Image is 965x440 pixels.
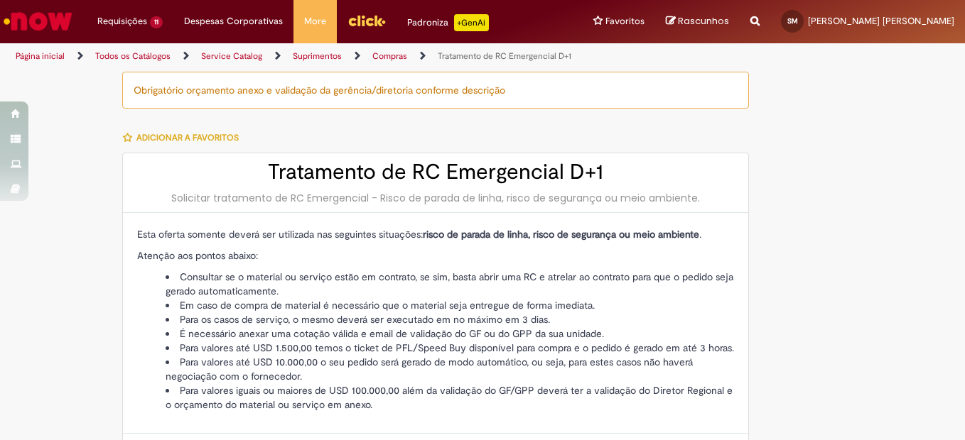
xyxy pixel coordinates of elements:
[347,10,386,31] img: click_logo_yellow_360x200.png
[293,50,342,62] a: Suprimentos
[11,43,632,70] ul: Trilhas de página
[423,228,699,241] strong: risco de parada de linha, risco de segurança ou meio ambiente
[184,14,283,28] span: Despesas Corporativas
[95,50,171,62] a: Todos os Catálogos
[166,270,734,298] li: Consultar se o material ou serviço estão em contrato, se sim, basta abrir uma RC e atrelar ao con...
[137,191,734,205] div: Solicitar tratamento de RC Emergencial - Risco de parada de linha, risco de segurança ou meio amb...
[166,326,734,341] li: É necessário anexar uma cotação válida e email de validação do GF ou do GPP da sua unidade.
[166,298,734,312] li: Em caso de compra de material é necessário que o material seja entregue de forma imediata.
[454,14,489,31] p: +GenAi
[122,72,749,109] div: Obrigatório orçamento anexo e validação da gerência/diretoria conforme descrição
[304,14,326,28] span: More
[678,14,729,28] span: Rascunhos
[97,14,147,28] span: Requisições
[201,50,262,62] a: Service Catalog
[808,15,954,27] span: [PERSON_NAME] [PERSON_NAME]
[137,248,734,263] p: Atenção aos pontos abaixo:
[136,132,239,143] span: Adicionar a Favoritos
[166,312,734,326] li: Para os casos de serviço, o mesmo deverá ser executado em no máximo em 3 dias.
[166,341,734,355] li: Para valores até USD 1.500,00 temos o ticket de PFL/Speed Buy disponível para compra e o pedido é...
[438,50,571,62] a: Tratamento de RC Emergencial D+1
[166,355,734,383] li: Para valores até USD 10.000,00 o seu pedido será gerado de modo automático, ou seja, para estes c...
[666,15,729,28] a: Rascunhos
[372,50,407,62] a: Compras
[787,16,798,26] span: SM
[137,227,734,241] p: Esta oferta somente deverá ser utilizada nas seguintes situações: .
[137,160,734,184] h2: Tratamento de RC Emergencial D+1
[407,14,489,31] div: Padroniza
[1,7,75,35] img: ServiceNow
[605,14,645,28] span: Favoritos
[122,123,247,153] button: Adicionar a Favoritos
[150,16,163,28] span: 11
[16,50,65,62] a: Página inicial
[166,383,734,412] li: Para valores iguais ou maiores de USD 100.000,00 além da validação do GF/GPP deverá ter a validaç...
